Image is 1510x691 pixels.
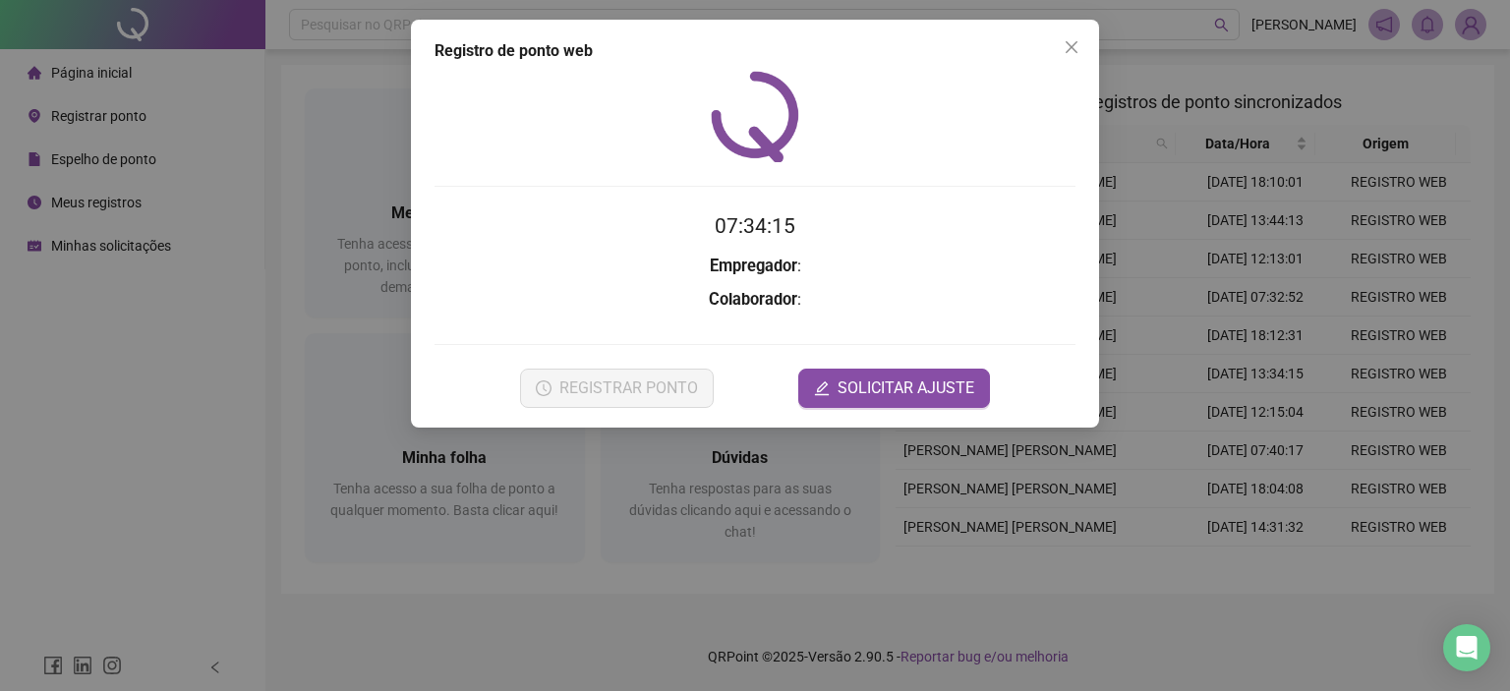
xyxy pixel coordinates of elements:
[814,380,830,396] span: edit
[435,287,1075,313] h3: :
[1056,31,1087,63] button: Close
[520,369,714,408] button: REGISTRAR PONTO
[715,214,795,238] time: 07:34:15
[435,254,1075,279] h3: :
[838,376,974,400] span: SOLICITAR AJUSTE
[798,369,990,408] button: editSOLICITAR AJUSTE
[435,39,1075,63] div: Registro de ponto web
[711,71,799,162] img: QRPoint
[1064,39,1079,55] span: close
[709,290,797,309] strong: Colaborador
[1443,624,1490,671] div: Open Intercom Messenger
[710,257,797,275] strong: Empregador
